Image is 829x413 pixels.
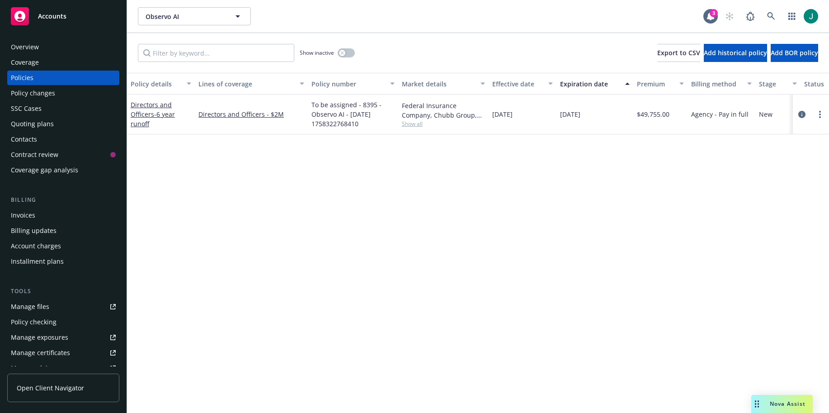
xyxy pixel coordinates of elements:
[11,208,35,223] div: Invoices
[751,395,763,413] div: Drag to move
[146,12,224,21] span: Observo AI
[704,48,767,57] span: Add historical policy
[741,7,759,25] a: Report a Bug
[7,330,119,345] a: Manage exposures
[11,101,42,116] div: SSC Cases
[759,79,787,89] div: Stage
[7,361,119,375] a: Manage claims
[560,79,620,89] div: Expiration date
[131,100,175,128] a: Directors and Officers
[7,346,119,360] a: Manage certificates
[138,44,294,62] input: Filter by keyword...
[633,73,688,95] button: Premium
[11,223,57,238] div: Billing updates
[7,86,119,100] a: Policy changes
[11,361,57,375] div: Manage claims
[691,79,742,89] div: Billing method
[11,55,39,70] div: Coverage
[704,44,767,62] button: Add historical policy
[11,132,37,147] div: Contacts
[198,109,304,119] a: Directors and Officers - $2M
[7,195,119,204] div: Billing
[710,9,718,17] div: 3
[688,73,755,95] button: Billing method
[398,73,489,95] button: Market details
[7,55,119,70] a: Coverage
[721,7,739,25] a: Start snowing
[11,147,58,162] div: Contract review
[7,239,119,253] a: Account charges
[7,163,119,177] a: Coverage gap analysis
[311,100,395,128] span: To be assigned - 8395 - Observo AI - [DATE] 1758322768410
[11,330,68,345] div: Manage exposures
[657,48,700,57] span: Export to CSV
[489,73,556,95] button: Effective date
[195,73,308,95] button: Lines of coverage
[138,7,251,25] button: Observo AI
[556,73,633,95] button: Expiration date
[127,73,195,95] button: Policy details
[759,109,772,119] span: New
[7,101,119,116] a: SSC Cases
[11,239,61,253] div: Account charges
[311,79,385,89] div: Policy number
[492,109,513,119] span: [DATE]
[815,109,825,120] a: more
[11,163,78,177] div: Coverage gap analysis
[7,71,119,85] a: Policies
[755,73,801,95] button: Stage
[7,299,119,314] a: Manage files
[796,109,807,120] a: circleInformation
[300,49,334,57] span: Show inactive
[783,7,801,25] a: Switch app
[308,73,398,95] button: Policy number
[7,254,119,269] a: Installment plans
[7,40,119,54] a: Overview
[7,287,119,296] div: Tools
[657,44,700,62] button: Export to CSV
[11,315,57,329] div: Policy checking
[11,254,64,269] div: Installment plans
[402,79,475,89] div: Market details
[7,132,119,147] a: Contacts
[11,71,33,85] div: Policies
[762,7,780,25] a: Search
[38,13,66,20] span: Accounts
[637,79,674,89] div: Premium
[402,101,485,120] div: Federal Insurance Company, Chubb Group, RT Specialty Insurance Services, LLC (RSG Specialty, LLC)
[11,299,49,314] div: Manage files
[7,147,119,162] a: Contract review
[11,86,55,100] div: Policy changes
[691,109,749,119] span: Agency - Pay in full
[7,208,119,223] a: Invoices
[7,223,119,238] a: Billing updates
[7,117,119,131] a: Quoting plans
[770,400,805,408] span: Nova Assist
[492,79,543,89] div: Effective date
[637,109,669,119] span: $49,755.00
[560,109,580,119] span: [DATE]
[11,40,39,54] div: Overview
[751,395,813,413] button: Nova Assist
[198,79,294,89] div: Lines of coverage
[11,346,70,360] div: Manage certificates
[402,120,485,128] span: Show all
[17,383,84,393] span: Open Client Navigator
[771,44,818,62] button: Add BOR policy
[771,48,818,57] span: Add BOR policy
[11,117,54,131] div: Quoting plans
[7,315,119,329] a: Policy checking
[804,9,818,24] img: photo
[7,4,119,29] a: Accounts
[131,79,181,89] div: Policy details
